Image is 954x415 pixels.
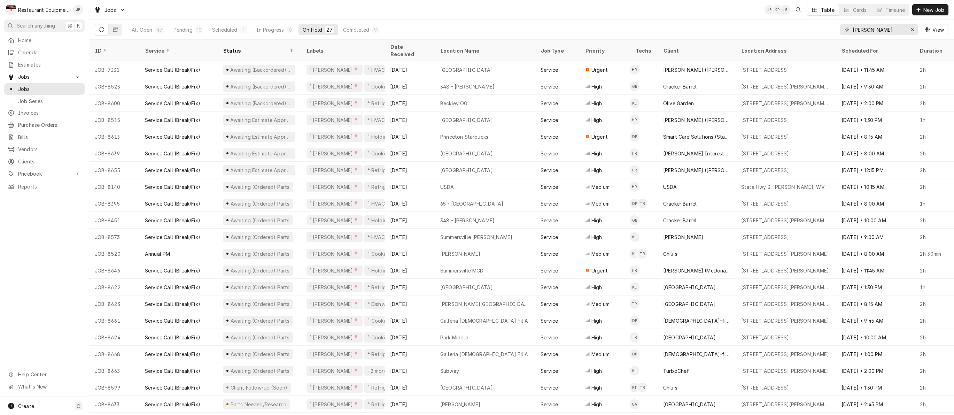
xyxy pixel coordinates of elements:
div: Service Call (Break/Fix) [145,217,200,224]
button: View [921,24,948,35]
div: ⁴ Refrigeration ❄️ [367,100,411,107]
div: Awaiting (Ordered) Parts [230,217,290,224]
div: JOB-8520 [89,245,139,262]
div: Service Call (Break/Fix) [145,200,200,207]
div: [DATE] • 8:15 AM [836,295,914,312]
div: Service [541,267,558,274]
div: 0 [288,26,292,33]
span: Jobs [104,6,116,14]
div: [DATE] • 8:15 AM [836,128,914,145]
div: [PERSON_NAME] ([PERSON_NAME]) [663,167,730,174]
div: [DATE] • 8:00 AM [836,145,914,162]
div: ⁴ Holding & Warming ♨️ [367,267,424,274]
span: Search anything [17,22,55,29]
div: Service Call (Break/Fix) [145,167,200,174]
div: [DATE] • 8:00 AM [836,195,914,212]
div: HR [630,165,639,175]
div: 348 - [PERSON_NAME] [440,83,495,90]
div: GB [630,215,639,225]
span: Estimates [18,61,81,68]
div: Awaiting (Backordered) Parts [230,66,293,74]
div: [DATE] [385,245,435,262]
div: ⁴ Cooking 🔥 [367,150,399,157]
div: ¹ [PERSON_NAME]📍 [309,183,360,191]
div: 9 [373,26,378,33]
div: JOB-8622 [89,279,139,295]
div: [DATE] • 1:30 PM [836,112,914,128]
a: Calendar [4,47,85,58]
div: Awaiting (Ordered) Parts [230,250,290,258]
div: Restaurant Equipment Diagnostics's Avatar [6,5,16,15]
div: Job Type [541,47,574,54]
div: [GEOGRAPHIC_DATA] [440,66,493,74]
span: View [931,26,945,33]
div: JOB-8573 [89,229,139,245]
div: Service [541,167,558,174]
span: High [591,284,602,291]
div: 2h [914,229,953,245]
span: Medium [591,183,610,191]
div: ¹ [PERSON_NAME]📍 [309,66,360,74]
div: [DATE] • 2:00 PM [836,95,914,112]
div: Beckley OG [440,100,468,107]
div: ¹ [PERSON_NAME]📍 [309,167,360,174]
div: Summersville [PERSON_NAME] [440,233,512,241]
a: Go to Pricebook [4,168,85,179]
div: DP [630,199,639,208]
div: Awaiting (Ordered) Parts [230,183,290,191]
div: ⁴ HVAC 🌡️ [367,116,393,124]
div: All Open [132,26,152,33]
div: [DATE] [385,279,435,295]
div: [DATE] • 10:15 AM [836,178,914,195]
div: [DATE] • 1:30 PM [836,279,914,295]
div: ¹ [PERSON_NAME]📍 [309,250,360,258]
a: Invoices [4,107,85,118]
div: Techs [635,47,652,54]
button: Search anything⌘K [4,20,85,32]
div: ¹ [PERSON_NAME]📍 [309,217,360,224]
span: Bills [18,133,81,141]
div: 2h [914,61,953,78]
div: Awaiting (Backordered) Parts [230,83,293,90]
div: [DATE] • 8:00 AM [836,245,914,262]
div: [STREET_ADDRESS][PERSON_NAME][PERSON_NAME] [741,83,830,90]
div: Service [541,284,558,291]
a: Purchase Orders [4,119,85,131]
div: Donovan Pruitt's Avatar [630,199,639,208]
div: Hunter Ralston's Avatar [630,266,639,275]
div: USDA [440,183,454,191]
span: C [77,402,80,410]
div: ⁴ HVAC 🌡️ [367,66,393,74]
div: [DATE] • 11:45 AM [836,262,914,279]
span: Vendors [18,146,81,153]
div: Gary Beaver's Avatar [630,215,639,225]
span: Pricebook [18,170,71,177]
div: JOB-7331 [89,61,139,78]
div: [DATE] • 9:00 AM [836,229,914,245]
div: Donovan Pruitt's Avatar [630,132,639,141]
div: 2h 30min [914,245,953,262]
div: DP [630,132,639,141]
div: Kaleb Lewis's Avatar [630,282,639,292]
div: 2h [914,95,953,112]
div: Princeton Starbucks [440,133,488,140]
div: Service [145,47,210,54]
div: [PERSON_NAME] (McDonalds Group) [663,267,730,274]
div: Cracker Barrel [663,200,697,207]
span: High [591,217,602,224]
div: 2h [914,145,953,162]
span: Clients [18,158,81,165]
div: Service Call (Break/Fix) [145,66,200,74]
div: ¹ [PERSON_NAME]📍 [309,233,360,241]
div: Hunter Ralston's Avatar [630,148,639,158]
div: [DATE] [385,78,435,95]
a: Go to Help Center [4,369,85,380]
div: Smart Care Solutions (Starbucks Corporate) [663,133,730,140]
div: JOB-8639 [89,145,139,162]
div: Service Call (Break/Fix) [145,83,200,90]
a: Go to What's New [4,381,85,392]
div: [STREET_ADDRESS] [741,167,789,174]
span: Urgent [591,66,608,74]
span: Help Center [18,371,80,378]
div: Service [541,217,558,224]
